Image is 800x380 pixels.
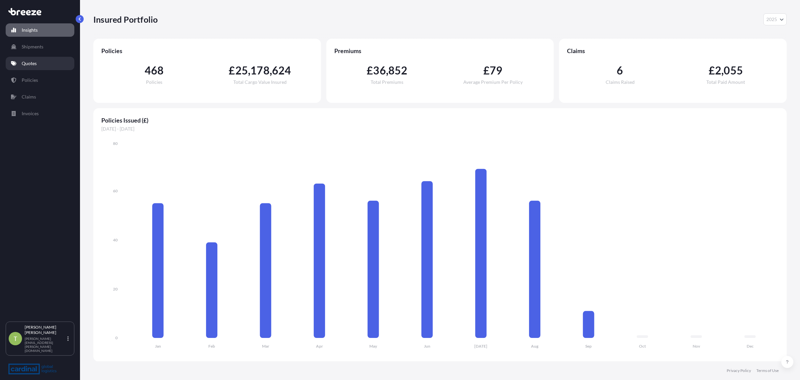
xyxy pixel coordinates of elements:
[250,65,270,76] span: 178
[113,141,118,146] tspan: 80
[113,237,118,242] tspan: 40
[763,13,787,25] button: Year Selector
[6,57,74,70] a: Quotes
[22,60,37,67] p: Quotes
[585,344,592,349] tspan: Sep
[639,344,646,349] tspan: Oct
[6,90,74,104] a: Claims
[113,188,118,193] tspan: 60
[756,368,779,373] a: Terms of Use
[367,65,373,76] span: £
[93,14,158,25] p: Insured Portfolio
[6,73,74,87] a: Policies
[706,80,745,84] span: Total Paid Amount
[22,43,43,50] p: Shipments
[715,65,721,76] span: 2
[155,344,161,349] tspan: Jan
[721,65,724,76] span: ,
[146,80,162,84] span: Policies
[693,344,700,349] tspan: Nov
[373,65,386,76] span: 36
[262,344,269,349] tspan: Mar
[483,65,490,76] span: £
[22,27,38,33] p: Insights
[617,65,623,76] span: 6
[463,80,523,84] span: Average Premium Per Policy
[316,344,323,349] tspan: Apr
[14,335,17,342] span: T
[424,344,430,349] tspan: Jun
[22,77,38,83] p: Policies
[101,47,313,55] span: Policies
[208,344,215,349] tspan: Feb
[474,344,487,349] tspan: [DATE]
[101,116,779,124] span: Policies Issued (£)
[113,287,118,292] tspan: 20
[272,65,291,76] span: 624
[229,65,235,76] span: £
[334,47,546,55] span: Premiums
[8,364,57,374] img: organization-logo
[727,368,751,373] a: Privacy Policy
[369,344,377,349] tspan: May
[6,23,74,37] a: Insights
[766,16,777,23] span: 2025
[233,80,287,84] span: Total Cargo Value Insured
[388,65,408,76] span: 852
[531,344,539,349] tspan: Aug
[709,65,715,76] span: £
[145,65,164,76] span: 468
[724,65,743,76] span: 055
[235,65,248,76] span: 25
[101,126,779,132] span: [DATE] - [DATE]
[115,335,118,340] tspan: 0
[747,344,754,349] tspan: Dec
[270,65,272,76] span: ,
[25,325,66,335] p: [PERSON_NAME] [PERSON_NAME]
[490,65,502,76] span: 79
[22,110,39,117] p: Invoices
[606,80,635,84] span: Claims Raised
[386,65,388,76] span: ,
[25,337,66,353] p: [PERSON_NAME][EMAIL_ADDRESS][PERSON_NAME][DOMAIN_NAME]
[371,80,403,84] span: Total Premiums
[22,93,36,100] p: Claims
[248,65,250,76] span: ,
[6,40,74,53] a: Shipments
[6,107,74,120] a: Invoices
[567,47,779,55] span: Claims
